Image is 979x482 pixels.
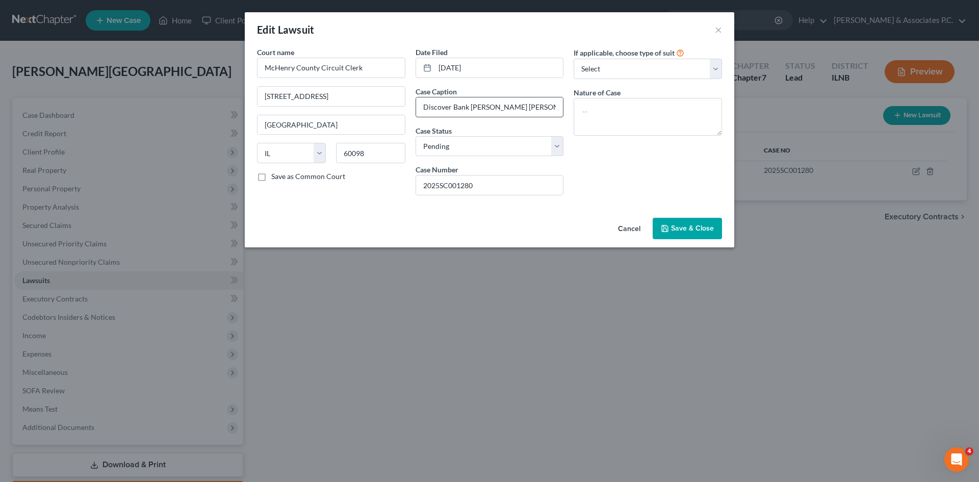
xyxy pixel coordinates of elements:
iframe: Intercom live chat [944,447,969,472]
label: Case Number [416,164,458,175]
input: MM/DD/YYYY [435,58,563,78]
input: Enter city... [257,115,405,135]
input: Search court by name... [257,58,405,78]
span: Case Status [416,126,452,135]
label: Date Filed [416,47,448,58]
span: Edit [257,23,276,36]
input: -- [416,97,563,117]
input: Enter address... [257,87,405,106]
button: × [715,23,722,36]
input: # [416,175,563,195]
span: Save & Close [671,224,714,233]
input: Enter zip... [336,143,405,163]
label: Nature of Case [574,87,621,98]
span: Court name [257,48,294,57]
label: Case Caption [416,86,457,97]
label: Save as Common Court [271,171,345,182]
button: Cancel [610,219,649,239]
span: 4 [965,447,973,455]
label: If applicable, choose type of suit [574,47,675,58]
button: Save & Close [653,218,722,239]
span: Lawsuit [278,23,315,36]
